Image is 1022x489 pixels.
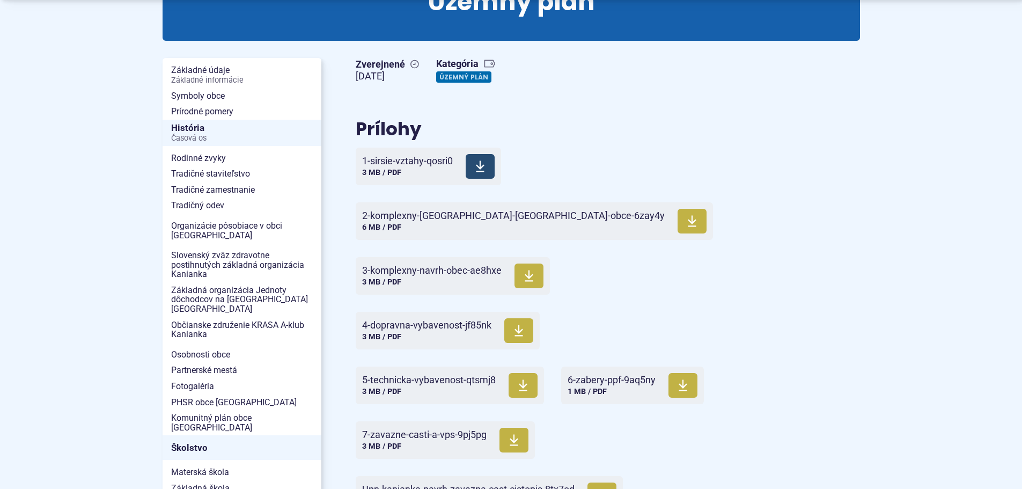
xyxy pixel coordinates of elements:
[561,367,704,404] a: 6-zabery-ppf-9aq5ny 1 MB / PDF
[163,62,321,87] a: Základné údajeZákladné informácie
[171,347,313,363] span: Osobnosti obce
[362,278,401,287] span: 3 MB / PDF
[163,247,321,282] a: Slovenský zväz zdravotne postihnutých základná organizácia Kanianka
[171,88,313,104] span: Symboly obce
[356,257,550,295] a: 3-komplexny-navrh-obec-ae8hxe 3 MB / PDF
[163,282,321,317] a: Základná organizácia Jednoty dôchodcov na [GEOGRAPHIC_DATA] [GEOGRAPHIC_DATA]
[171,62,313,87] span: Základné údaje
[362,156,453,166] span: 1-sirsie-vztahy-qosri0
[356,148,501,185] a: 1-sirsie-vztahy-qosri0 3 MB / PDF
[163,317,321,342] a: Občianske združenie KRASA A-klub Kanianka
[163,410,321,435] a: Komunitný plán obce [GEOGRAPHIC_DATA]
[568,387,607,396] span: 1 MB / PDF
[362,387,401,396] span: 3 MB / PDF
[171,76,313,85] span: Základné informácie
[163,464,321,480] a: Materská škola
[171,378,313,395] span: Fotogaléria
[362,332,401,341] span: 3 MB / PDF
[171,362,313,378] span: Partnerské mestá
[356,59,419,71] span: Zverejnené
[356,312,540,349] a: 4-dopravna-vybavenost-jf85nk 3 MB / PDF
[436,71,491,83] a: Územný plán
[356,421,535,459] a: 7-zavazne-casti-a-vps-9pj5pg 3 MB / PDF
[163,435,321,460] a: Školstvo
[171,440,313,456] span: Školstvo
[362,442,401,451] span: 3 MB / PDF
[356,119,737,139] h2: Prílohy
[171,182,313,198] span: Tradičné zamestnanie
[163,166,321,182] a: Tradičné staviteľstvo
[163,347,321,363] a: Osobnosti obce
[171,464,313,480] span: Materská škola
[171,282,313,317] span: Základná organizácia Jednoty dôchodcov na [GEOGRAPHIC_DATA] [GEOGRAPHIC_DATA]
[171,218,313,243] span: Organizácie pôsobiace v obci [GEOGRAPHIC_DATA]
[163,150,321,166] a: Rodinné zvyky
[171,104,313,120] span: Prírodné pomery
[362,320,491,331] span: 4-dopravna-vybavenost-jf85nk
[163,395,321,411] a: PHSR obce [GEOGRAPHIC_DATA]
[163,362,321,378] a: Partnerské mestá
[171,317,313,342] span: Občianske združenie KRASA A-klub Kanianka
[163,378,321,395] a: Fotogaléria
[356,202,713,240] a: 2-komplexny-[GEOGRAPHIC_DATA]-[GEOGRAPHIC_DATA]-obce-6zay4y 6 MB / PDF
[171,134,313,143] span: Časová os
[356,70,419,83] figcaption: [DATE]
[171,198,313,214] span: Tradičný odev
[163,88,321,104] a: Symboly obce
[362,210,665,221] span: 2-komplexny-[GEOGRAPHIC_DATA]-[GEOGRAPHIC_DATA]-obce-6zay4y
[163,120,321,146] a: HistóriaČasová os
[171,247,313,282] span: Slovenský zväz zdravotne postihnutých základná organizácia Kanianka
[436,58,496,70] span: Kategória
[362,375,496,385] span: 5-technicka-vybavenost-qtsmj8
[163,104,321,120] a: Prírodné pomery
[356,367,544,404] a: 5-technicka-vybavenost-qtsmj8 3 MB / PDF
[163,182,321,198] a: Tradičné zamestnanie
[171,120,313,146] span: História
[171,410,313,435] span: Komunitný plán obce [GEOGRAPHIC_DATA]
[362,429,487,440] span: 7-zavazne-casti-a-vps-9pj5pg
[163,218,321,243] a: Organizácie pôsobiace v obci [GEOGRAPHIC_DATA]
[568,375,656,385] span: 6-zabery-ppf-9aq5ny
[163,198,321,214] a: Tradičný odev
[171,166,313,182] span: Tradičné staviteľstvo
[171,150,313,166] span: Rodinné zvyky
[362,168,401,177] span: 3 MB / PDF
[171,395,313,411] span: PHSR obce [GEOGRAPHIC_DATA]
[362,223,401,232] span: 6 MB / PDF
[362,265,502,276] span: 3-komplexny-navrh-obec-ae8hxe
